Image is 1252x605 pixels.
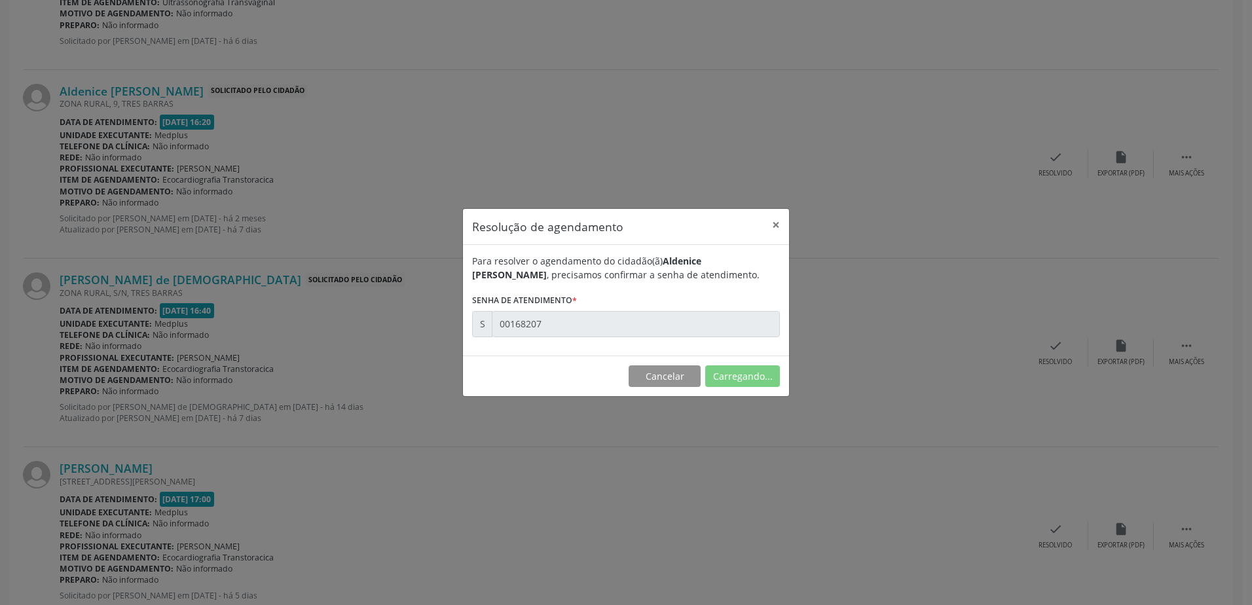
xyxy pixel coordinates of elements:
[472,254,780,282] div: Para resolver o agendamento do cidadão(ã) , precisamos confirmar a senha de atendimento.
[472,218,623,235] h5: Resolução de agendamento
[763,209,789,241] button: Close
[629,365,701,388] button: Cancelar
[472,291,577,311] label: Senha de atendimento
[472,311,492,337] div: S
[472,255,701,281] b: Aldenice [PERSON_NAME]
[705,365,780,388] button: Carregando...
